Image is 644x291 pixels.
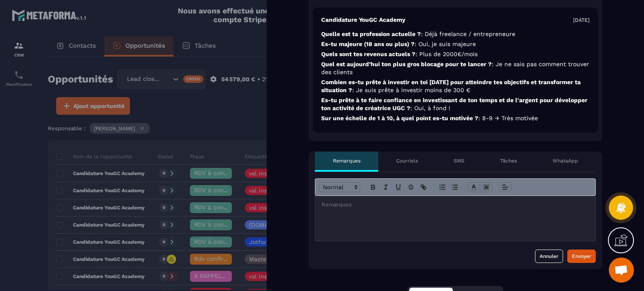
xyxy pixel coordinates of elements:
[421,31,515,37] span: : Déjà freelance / entrepreneure
[609,258,634,283] div: Ouvrir le chat
[572,252,591,260] div: Envoyer
[567,250,596,263] button: Envoyer
[410,105,450,111] span: : Oui, à fond !
[321,30,589,38] p: Quelle est ta profession actuelle ?
[321,96,589,112] p: Es-tu prête à te faire confiance en investissant de ton temps et de l'argent pour développer ton ...
[573,17,589,23] p: [DATE]
[396,157,418,164] p: Courriels
[415,41,476,47] span: : Oui, je suis majeure
[454,157,465,164] p: SMS
[535,250,563,263] button: Annuler
[352,87,470,93] span: : Je suis prête à investir moins de 300 €
[321,60,589,76] p: Quel est aujourd’hui ton plus gros blocage pour te lancer ?
[478,115,538,121] span: : 8-9 → Très motivée
[321,114,589,122] p: Sur une échelle de 1 à 10, à quel point es-tu motivée ?
[333,157,361,164] p: Remarques
[321,16,405,24] p: Candidature YouGC Academy
[553,157,578,164] p: WhatsApp
[321,78,589,94] p: Combien es-tu prête à investir en toi [DATE] pour atteindre tes objectifs et transformer ta situa...
[321,50,589,58] p: Quels sont tes revenus actuels ?
[500,157,517,164] p: Tâches
[321,40,589,48] p: Es-tu majeure (18 ans ou plus) ?
[415,51,478,57] span: : Plus de 2000€/mois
